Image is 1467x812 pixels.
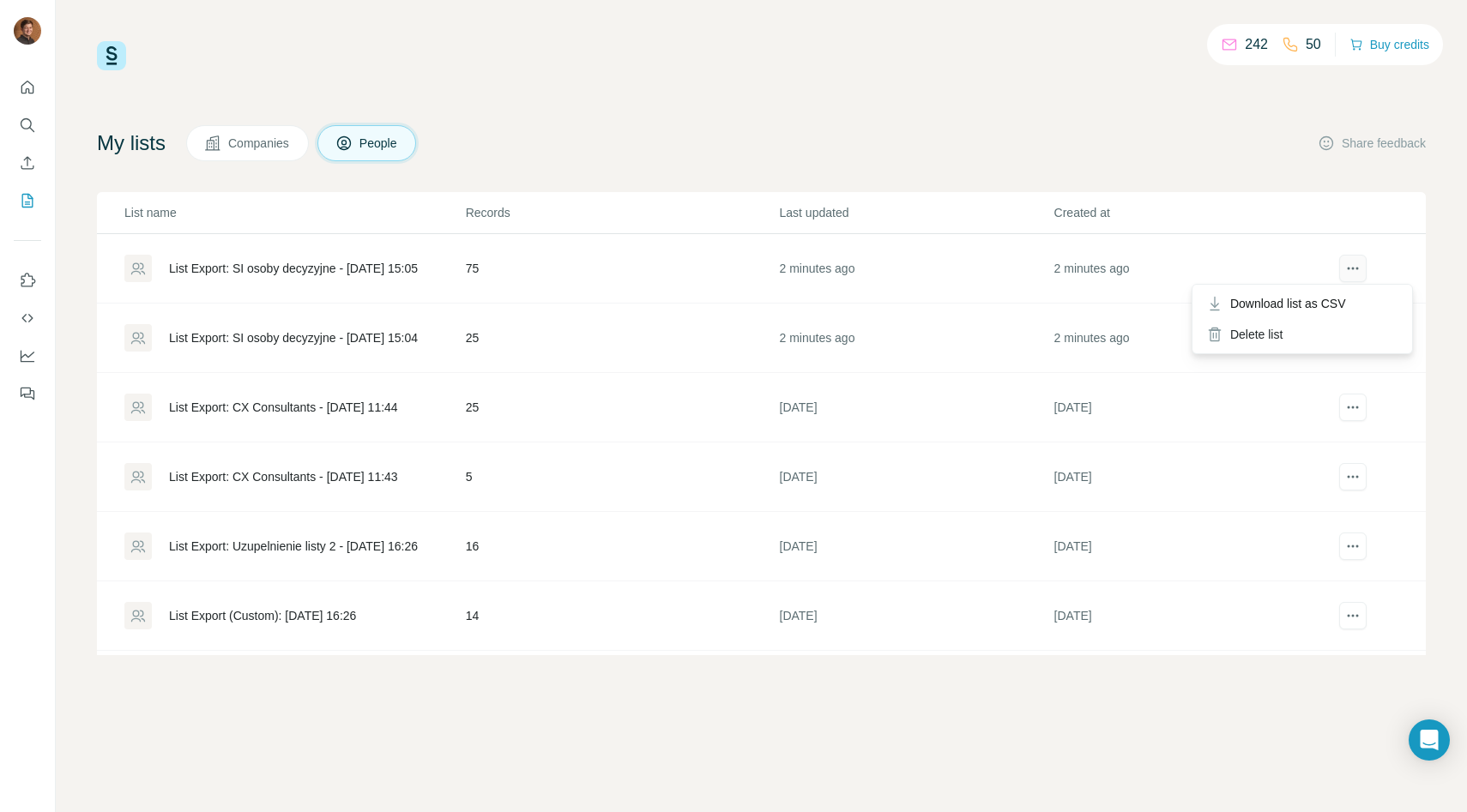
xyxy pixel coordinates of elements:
button: Use Surfe API [14,303,41,334]
p: 50 [1306,34,1321,55]
h4: My lists [97,129,166,157]
td: 2 minutes ago [779,304,1053,373]
button: Dashboard [14,340,41,371]
div: Delete list [1196,319,1409,350]
span: Download list as CSV [1230,295,1346,312]
td: [DATE] [1053,581,1328,651]
td: [DATE] [1053,442,1328,512]
button: Buy credits [1349,33,1429,57]
p: Last updated [780,204,1053,221]
td: 16 [465,512,779,581]
td: 5 [465,442,779,512]
td: [DATE] [1053,512,1328,581]
td: 2 minutes ago [1053,234,1328,304]
div: Open Intercom Messenger [1409,719,1450,761]
button: Quick start [14,72,41,103]
td: 25 [465,304,779,373]
td: [DATE] [779,581,1053,651]
span: Companies [228,135,291,152]
div: List Export: CX Consultants - [DATE] 11:43 [169,468,398,485]
td: 2 minutes ago [779,234,1053,304]
button: actions [1339,532,1367,560]
td: 25 [465,373,779,442]
td: 75 [465,234,779,304]
div: List Export: SI osoby decyzyjne - [DATE] 15:04 [169,329,418,346]
p: 242 [1245,34,1268,55]
span: People [359,135,399,152]
td: [DATE] [1053,373,1328,442]
div: List Export: Uzupelnienie listy 2 - [DATE] 16:26 [169,538,418,555]
button: Feedback [14,378,41,409]
button: Share feedback [1318,135,1426,152]
td: 12 [465,651,779,720]
td: [DATE] [1053,651,1328,720]
div: List Export: CX Consultants - [DATE] 11:44 [169,399,398,416]
td: [DATE] [779,512,1053,581]
button: Enrich CSV [14,147,41,178]
button: My lists [14,185,41,216]
td: 14 [465,581,779,651]
td: [DATE] [779,651,1053,720]
button: actions [1339,602,1367,629]
p: Records [466,204,778,221]
button: actions [1339,255,1367,282]
p: List name [124,204,464,221]
button: Use Surfe on LinkedIn [14,265,41,296]
button: actions [1339,394,1367,421]
p: Created at [1054,204,1327,221]
img: Avatar [14,17,41,45]
td: 2 minutes ago [1053,304,1328,373]
div: List Export (Custom): [DATE] 16:26 [169,607,356,624]
td: [DATE] [779,442,1053,512]
div: List Export: SI osoby decyzyjne - [DATE] 15:05 [169,260,418,277]
td: [DATE] [779,373,1053,442]
button: Search [14,110,41,141]
img: Surfe Logo [97,41,126,70]
button: actions [1339,463,1367,490]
